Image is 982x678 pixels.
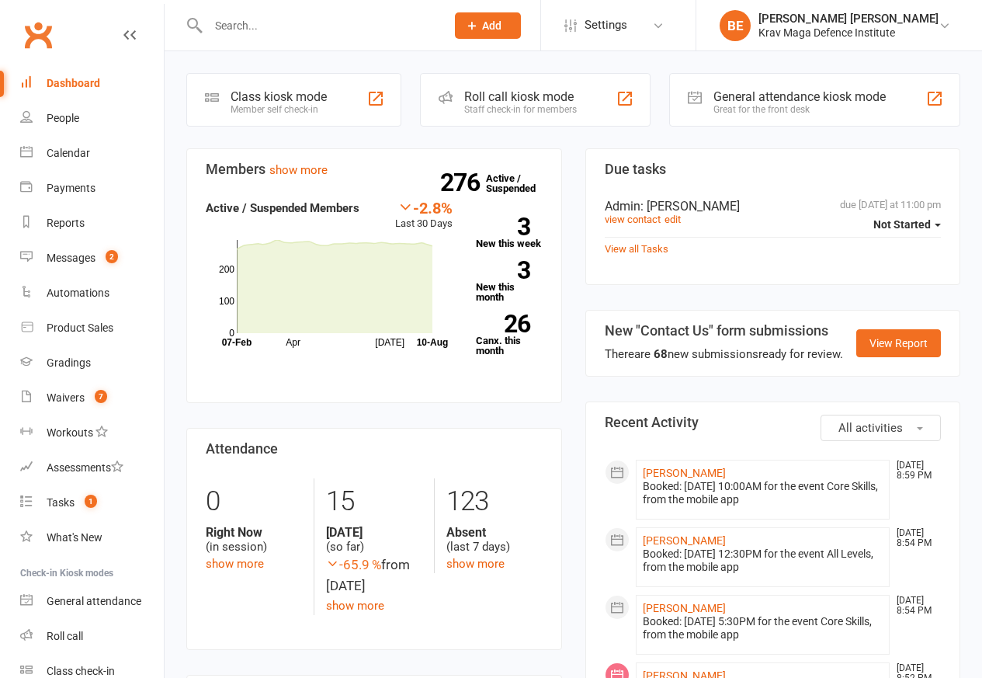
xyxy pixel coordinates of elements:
a: Tasks 1 [20,485,164,520]
a: View Report [856,329,941,357]
a: show more [446,557,505,571]
a: Dashboard [20,66,164,101]
div: Member self check-in [231,104,327,115]
a: Gradings [20,346,164,381]
div: Gradings [47,356,91,369]
div: Waivers [47,391,85,404]
a: view contact [605,214,661,225]
div: Workouts [47,426,93,439]
div: People [47,112,79,124]
strong: 3 [476,215,530,238]
strong: Active / Suspended Members [206,201,359,215]
a: edit [664,214,681,225]
strong: [DATE] [326,525,422,540]
div: Last 30 Days [395,199,453,232]
div: BE [720,10,751,41]
div: (last 7 days) [446,525,542,555]
div: Tasks [47,496,75,509]
div: -2.8% [395,199,453,216]
div: Staff check-in for members [464,104,577,115]
div: 123 [446,478,542,525]
a: Clubworx [19,16,57,54]
span: Not Started [873,218,931,231]
div: Payments [47,182,95,194]
div: Messages [47,252,95,264]
time: [DATE] 8:59 PM [889,461,940,481]
div: Class check-in [47,665,115,677]
a: 276Active / Suspended [486,162,554,205]
div: 15 [326,478,422,525]
input: Search... [203,15,435,37]
button: All activities [821,415,941,441]
div: Product Sales [47,322,113,334]
a: What's New [20,520,164,555]
div: Assessments [47,461,123,474]
strong: 276 [440,171,486,194]
h3: Due tasks [605,162,942,177]
div: Roll call [47,630,83,642]
a: Assessments [20,450,164,485]
button: Add [455,12,521,39]
h3: Members [206,162,543,177]
span: All activities [838,421,903,435]
div: [PERSON_NAME] [PERSON_NAME] [758,12,939,26]
a: View all Tasks [605,243,668,255]
a: 3New this month [476,261,543,302]
a: Product Sales [20,311,164,346]
div: General attendance kiosk mode [713,89,886,104]
a: [PERSON_NAME] [643,534,726,547]
a: Messages 2 [20,241,164,276]
a: 3New this week [476,217,543,249]
strong: 26 [476,312,530,336]
a: Workouts [20,415,164,450]
span: -65.9 % [326,557,381,572]
time: [DATE] 8:54 PM [889,596,940,616]
div: Roll call kiosk mode [464,89,577,104]
div: (so far) [326,525,422,555]
span: 1 [85,495,97,508]
time: [DATE] 8:54 PM [889,528,940,548]
span: Add [482,19,501,32]
div: Booked: [DATE] 10:00AM for the event Core Skills, from the mobile app [643,480,883,506]
span: 7 [95,390,107,403]
div: General attendance [47,595,141,607]
a: Roll call [20,619,164,654]
a: 26Canx. this month [476,315,543,356]
div: (in session) [206,525,302,555]
div: Great for the front desk [713,104,886,115]
div: What's New [47,531,102,544]
a: Automations [20,276,164,311]
a: show more [326,599,384,613]
div: Booked: [DATE] 5:30PM for the event Core Skills, from the mobile app [643,615,883,641]
a: Calendar [20,136,164,171]
div: Class kiosk mode [231,89,327,104]
a: Waivers 7 [20,381,164,415]
span: Settings [585,8,627,43]
h3: Attendance [206,441,543,457]
div: Reports [47,217,85,229]
strong: 68 [654,347,668,361]
div: Calendar [47,147,90,159]
a: show more [269,163,328,177]
span: : [PERSON_NAME] [640,199,740,214]
button: Not Started [873,210,941,238]
strong: Right Now [206,525,302,540]
a: show more [206,557,264,571]
a: Payments [20,171,164,206]
div: Automations [47,287,109,299]
div: Admin [605,199,942,214]
div: There are new submissions ready for review. [605,345,843,363]
div: Krav Maga Defence Institute [758,26,939,40]
div: from [DATE] [326,555,422,596]
a: General attendance kiosk mode [20,584,164,619]
h3: Recent Activity [605,415,942,430]
a: Reports [20,206,164,241]
div: Booked: [DATE] 12:30PM for the event All Levels, from the mobile app [643,548,883,574]
a: [PERSON_NAME] [643,467,726,479]
strong: 3 [476,259,530,282]
h3: New "Contact Us" form submissions [605,323,843,339]
div: 0 [206,478,302,525]
a: [PERSON_NAME] [643,602,726,614]
strong: Absent [446,525,542,540]
div: Dashboard [47,77,100,89]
